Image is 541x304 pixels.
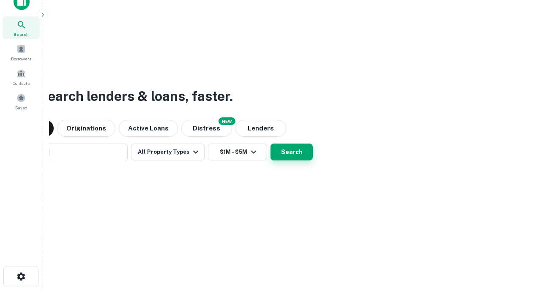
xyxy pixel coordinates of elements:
a: Borrowers [3,41,40,64]
button: Search distressed loans with lien and other non-mortgage details. [181,120,232,137]
button: All Property Types [131,144,205,160]
button: $1M - $5M [208,144,267,160]
iframe: Chat Widget [499,236,541,277]
a: Search [3,16,40,39]
a: Contacts [3,65,40,88]
a: Saved [3,90,40,113]
h3: Search lenders & loans, faster. [38,86,233,106]
div: NEW [219,117,235,125]
button: Lenders [235,120,286,137]
span: Contacts [13,80,30,87]
button: Active Loans [119,120,178,137]
button: Originations [57,120,115,137]
span: Borrowers [11,55,31,62]
span: Saved [15,104,27,111]
button: Search [270,144,313,160]
span: Search [14,31,29,38]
